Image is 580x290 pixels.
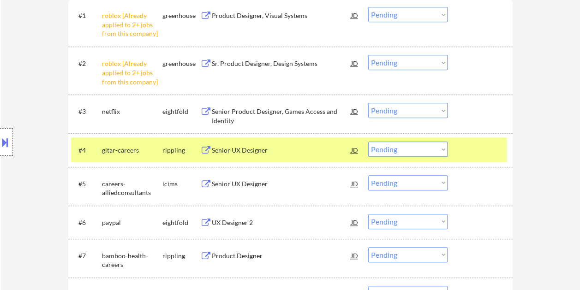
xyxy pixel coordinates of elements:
div: eightfold [162,218,200,227]
div: icims [162,179,200,189]
div: rippling [162,146,200,155]
div: Product Designer, Visual Systems [212,11,351,20]
div: JD [350,55,359,71]
div: Sr. Product Designer, Design Systems [212,59,351,68]
div: rippling [162,251,200,260]
div: JD [350,214,359,231]
div: UX Designer 2 [212,218,351,227]
div: JD [350,142,359,158]
div: greenhouse [162,11,200,20]
div: bamboo-health-careers [102,251,162,269]
div: Senior UX Designer [212,179,351,189]
div: eightfold [162,107,200,116]
div: #1 [78,11,95,20]
div: Product Designer [212,251,351,260]
div: roblox [Already applied to 2+ jobs from this company] [102,11,162,38]
div: JD [350,247,359,264]
div: greenhouse [162,59,200,68]
div: JD [350,7,359,24]
div: JD [350,103,359,119]
div: #7 [78,251,95,260]
div: Senior UX Designer [212,146,351,155]
div: JD [350,175,359,192]
div: Senior Product Designer, Games Access and Identity [212,107,351,125]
